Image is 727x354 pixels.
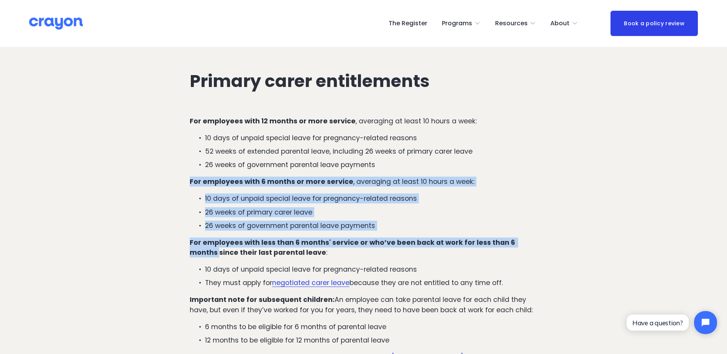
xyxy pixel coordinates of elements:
[205,221,538,231] p: 26 weeks of government parental leave payments
[550,18,569,29] span: About
[389,17,427,29] a: The Register
[205,160,538,170] p: 26 weeks of government parental leave payments
[205,193,538,203] p: 10 days of unpaid special leave for pregnancy-related reasons
[495,17,536,29] a: folder dropdown
[205,146,538,156] p: 52 weeks of extended parental leave, including 26 weeks of primary carer leave
[190,72,538,91] h2: Primary carer entitlements
[205,335,538,345] p: 12 months to be eligible for 12 months of parental leave
[205,133,538,143] p: 10 days of unpaid special leave for pregnancy-related reasons
[190,238,538,258] p: :
[190,177,538,187] p: , averaging at least 10 hours a week:
[495,18,528,29] span: Resources
[205,207,538,217] p: 26 weeks of primary carer leave
[190,238,517,257] strong: For employees with less than 6 months' service or who’ve been back at work for less than 6 months...
[442,17,481,29] a: folder dropdown
[190,116,356,126] strong: For employees with 12 months or more service
[190,177,353,186] strong: For employees with 6 months or more service
[190,295,538,315] p: An employee can take parental leave for each child they have, but even if they’ve worked for you ...
[190,295,335,304] strong: Important note for subsequent children:
[190,116,538,126] p: , averaging at least 10 hours a week:
[610,11,698,36] a: Book a policy review
[272,278,350,287] a: negotiated carer leave
[442,18,472,29] span: Programs
[620,305,724,341] iframe: Tidio Chat
[205,278,538,288] p: They must apply for because they are not entitled to any time off.
[205,264,538,274] p: 10 days of unpaid special leave for pregnancy-related reasons
[205,322,538,332] p: 6 months to be eligible for 6 months of parental leave
[29,17,83,30] img: Crayon
[550,17,578,29] a: folder dropdown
